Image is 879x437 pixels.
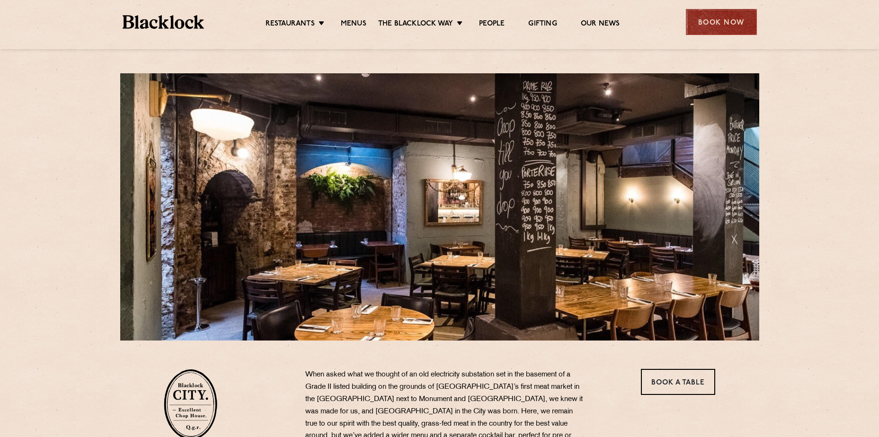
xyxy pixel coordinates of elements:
a: Gifting [528,19,557,30]
a: People [479,19,505,30]
a: The Blacklock Way [378,19,453,30]
a: Book a Table [641,369,715,395]
img: BL_Textured_Logo-footer-cropped.svg [123,15,204,29]
a: Our News [581,19,620,30]
a: Restaurants [266,19,315,30]
div: Book Now [686,9,757,35]
a: Menus [341,19,366,30]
